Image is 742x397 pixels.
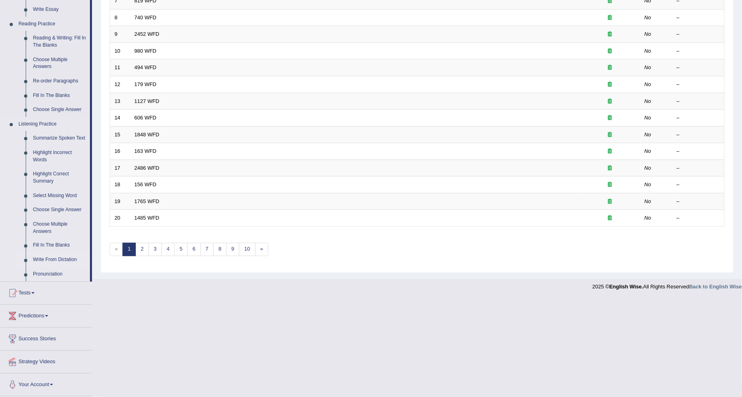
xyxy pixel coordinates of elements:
[135,165,159,171] a: 2486 WFD
[585,98,636,105] div: Exam occurring question
[135,98,159,104] a: 1127 WFD
[226,243,239,256] a: 9
[213,243,227,256] a: 8
[645,181,652,187] em: No
[593,279,742,291] div: 2025 © All Rights Reserved
[135,64,157,70] a: 494 WFD
[585,64,636,72] div: Exam occurring question
[110,126,130,143] td: 15
[135,14,157,21] a: 740 WFD
[174,243,188,256] a: 5
[29,239,90,253] a: Fill In The Blanks
[29,267,90,282] a: Pronunciation
[585,165,636,172] div: Exam occurring question
[0,374,92,394] a: Your Account
[645,165,652,171] em: No
[239,243,255,256] a: 10
[0,282,92,302] a: Tests
[0,305,92,325] a: Predictions
[645,132,652,138] em: No
[677,198,720,206] div: –
[135,243,149,256] a: 2
[585,81,636,88] div: Exam occurring question
[110,26,130,43] td: 9
[677,181,720,189] div: –
[609,284,643,290] strong: English Wise.
[110,110,130,127] td: 14
[585,114,636,122] div: Exam occurring question
[161,243,175,256] a: 4
[645,148,652,154] em: No
[585,14,636,22] div: Exam occurring question
[29,53,90,74] a: Choose Multiple Answers
[110,76,130,93] td: 12
[645,215,652,221] em: No
[645,198,652,204] em: No
[29,74,90,88] a: Re-order Paragraphs
[645,14,652,21] em: No
[645,48,652,54] em: No
[15,17,90,31] a: Reading Practice
[677,47,720,55] div: –
[110,60,130,76] td: 11
[677,131,720,139] div: –
[135,181,157,187] a: 156 WFD
[645,81,652,87] em: No
[110,9,130,26] td: 8
[110,93,130,110] td: 13
[689,284,742,290] a: Back to English Wise
[15,117,90,132] a: Listening Practice
[187,243,200,256] a: 6
[29,203,90,217] a: Choose Single Answer
[645,98,652,104] em: No
[0,328,92,348] a: Success Stories
[585,131,636,139] div: Exam occurring question
[110,210,130,227] td: 20
[677,165,720,172] div: –
[585,198,636,206] div: Exam occurring question
[585,181,636,189] div: Exam occurring question
[135,215,159,221] a: 1485 WFD
[149,243,162,256] a: 3
[645,115,652,121] em: No
[645,64,652,70] em: No
[29,131,90,146] a: Summarize Spoken Text
[135,148,157,154] a: 163 WFD
[110,160,130,177] td: 17
[0,351,92,371] a: Strategy Videos
[135,48,157,54] a: 980 WFD
[135,132,159,138] a: 1848 WFD
[29,103,90,117] a: Choose Single Answer
[255,243,268,256] a: »
[135,115,157,121] a: 606 WFD
[123,243,136,256] a: 1
[645,31,652,37] em: No
[585,31,636,38] div: Exam occurring question
[585,214,636,222] div: Exam occurring question
[110,177,130,193] td: 18
[29,146,90,167] a: Highlight Incorrect Words
[29,217,90,239] a: Choose Multiple Answers
[677,81,720,88] div: –
[110,193,130,210] td: 19
[29,189,90,203] a: Select Missing Word
[677,98,720,105] div: –
[677,64,720,72] div: –
[677,114,720,122] div: –
[677,148,720,155] div: –
[200,243,214,256] a: 7
[677,31,720,38] div: –
[677,214,720,222] div: –
[110,243,123,256] span: «
[29,167,90,188] a: Highlight Correct Summary
[110,143,130,160] td: 16
[110,43,130,60] td: 10
[585,47,636,55] div: Exam occurring question
[677,14,720,22] div: –
[29,31,90,52] a: Reading & Writing: Fill In The Blanks
[585,148,636,155] div: Exam occurring question
[29,88,90,103] a: Fill In The Blanks
[135,31,159,37] a: 2452 WFD
[29,253,90,267] a: Write From Dictation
